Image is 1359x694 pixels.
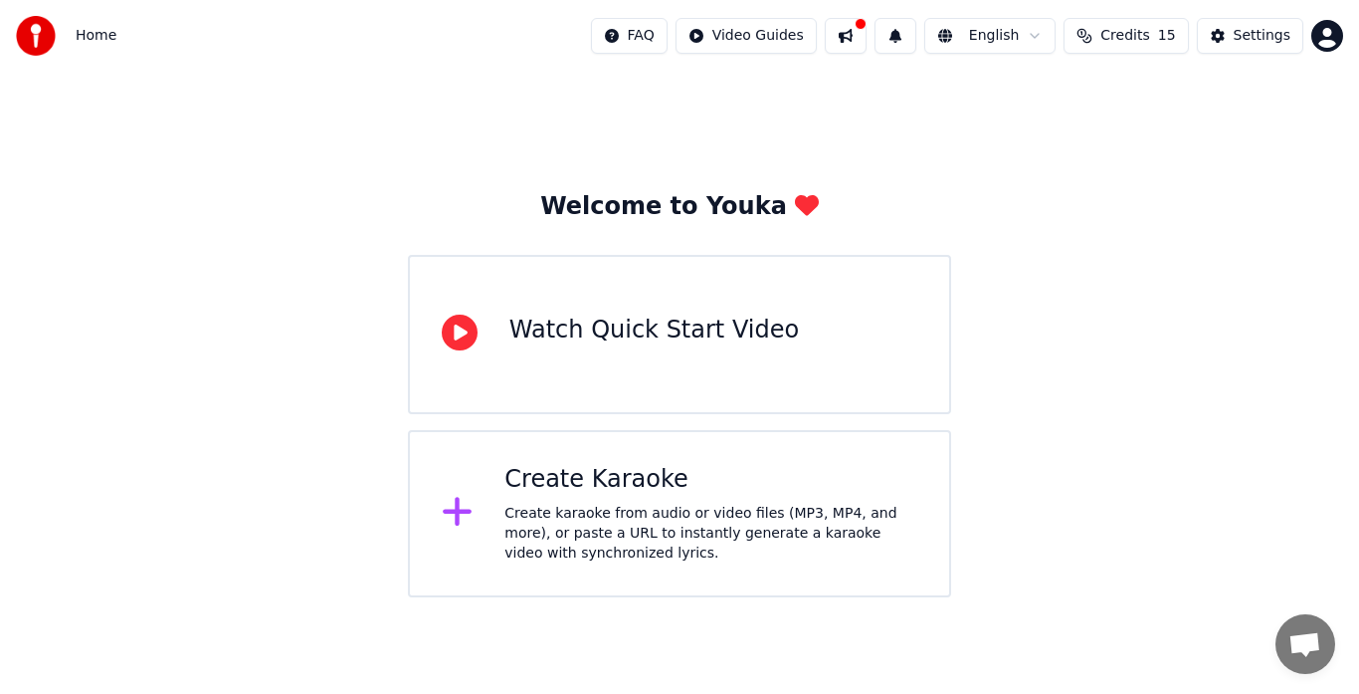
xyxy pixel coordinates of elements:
[1234,26,1290,46] div: Settings
[1197,18,1303,54] button: Settings
[676,18,817,54] button: Video Guides
[591,18,668,54] button: FAQ
[1158,26,1176,46] span: 15
[1275,614,1335,674] a: Open chat
[504,464,917,496] div: Create Karaoke
[509,315,799,347] div: Watch Quick Start Video
[1064,18,1188,54] button: Credits15
[1100,26,1149,46] span: Credits
[504,504,917,564] div: Create karaoke from audio or video files (MP3, MP4, and more), or paste a URL to instantly genera...
[16,16,56,56] img: youka
[76,26,116,46] span: Home
[540,191,819,223] div: Welcome to Youka
[76,26,116,46] nav: breadcrumb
